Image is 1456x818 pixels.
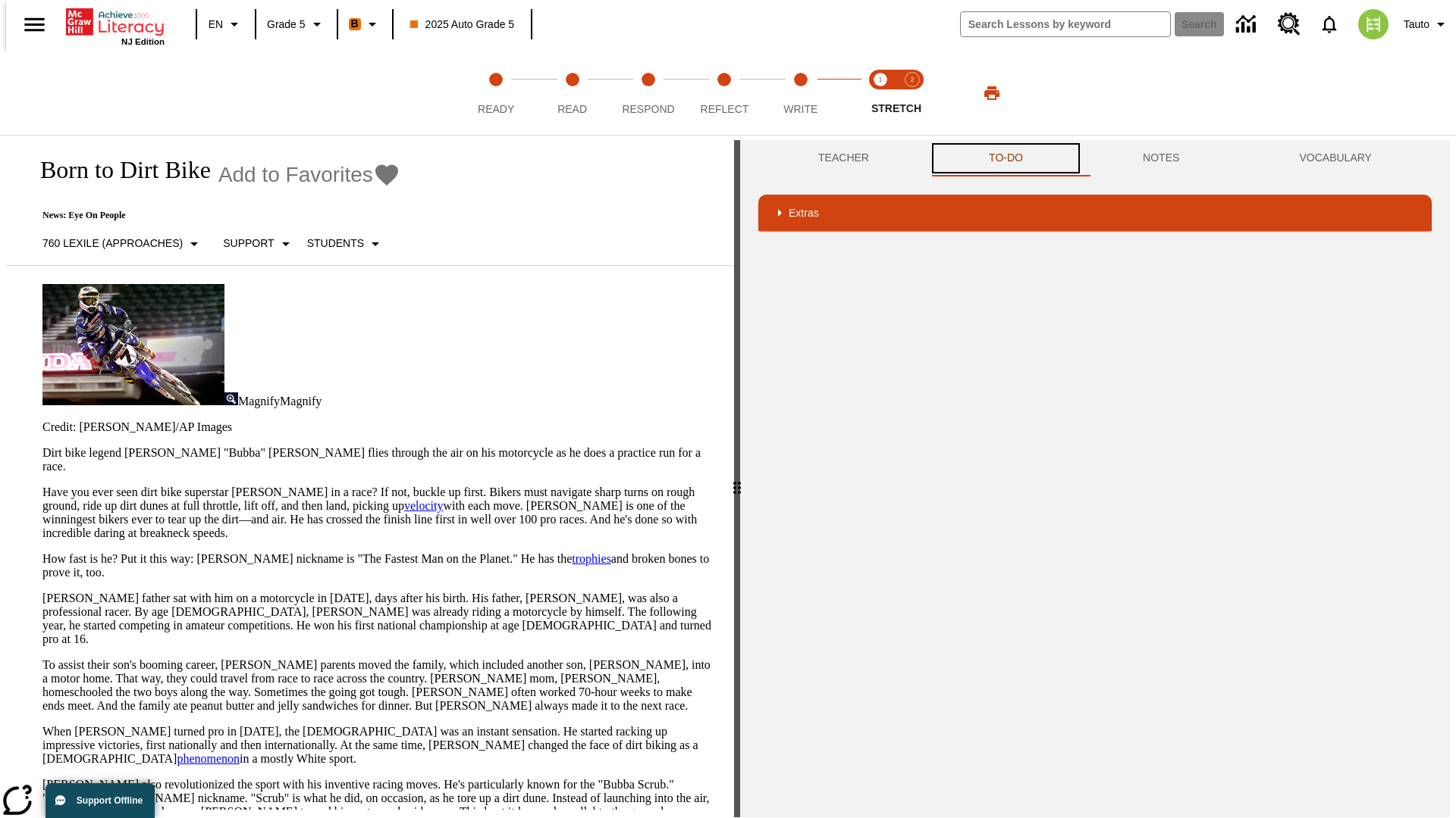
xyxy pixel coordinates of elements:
img: Motocross racer James Stewart flies through the air on his dirt bike. [42,284,224,405]
p: News: Eye On People [24,210,400,221]
a: phenomenon [177,752,240,765]
span: Support Offline [77,795,143,806]
button: Support Offline [45,783,155,818]
p: 760 Lexile (Approaches) [42,236,183,251]
button: Scaffolds, Support [217,230,300,258]
div: Press Enter or Spacebar and then press right and left arrow keys to move the slider [734,140,740,817]
span: STRETCH [871,102,921,114]
button: Print [968,80,1016,107]
button: Boost Class color is orange. Change class color [343,11,388,38]
span: Add to Favorites [218,163,373,187]
button: Write step 5 of 5 [757,52,845,135]
div: Home [66,5,165,46]
input: search field [961,12,1170,36]
a: trophies [572,552,611,565]
p: Dirt bike legend [PERSON_NAME] "Bubba" [PERSON_NAME] flies through the air on his motorcycle as h... [42,446,716,473]
p: Have you ever seen dirt bike superstar [PERSON_NAME] in a race? If not, buckle up first. Bikers m... [42,485,716,540]
p: Students [307,236,364,251]
a: velocity [404,499,444,512]
img: avatar image [1358,9,1389,39]
span: Magnify [280,395,322,407]
a: Notifications [1310,5,1349,44]
div: activity [740,140,1450,817]
div: Extras [758,195,1432,231]
button: Stretch Respond step 2 of 2 [890,52,934,135]
span: Read [557,103,587,115]
span: NJ Edition [121,37,165,46]
p: How fast is he? Put it this way: [PERSON_NAME] nickname is "The Fastest Man on the Planet." He ha... [42,552,716,579]
p: Credit: [PERSON_NAME]/AP Images [42,420,716,434]
a: Resource Center, Will open in new tab [1269,4,1310,45]
span: Tauto [1404,17,1429,33]
button: NOTES [1083,140,1239,176]
button: Teacher [758,140,929,176]
span: Write [783,103,817,115]
p: Extras [789,205,819,221]
p: When [PERSON_NAME] turned pro in [DATE], the [DEMOGRAPHIC_DATA] was an instant sensation. He star... [42,725,716,766]
text: 1 [878,76,882,83]
span: Ready [478,103,514,115]
text: 2 [910,76,914,83]
span: EN [209,17,223,33]
a: Data Center [1227,4,1269,45]
button: Select Student [301,230,391,258]
button: Ready step 1 of 5 [452,52,540,135]
span: 2025 Auto Grade 5 [410,17,515,33]
h1: Born to Dirt Bike [24,156,211,184]
img: Magnify [224,392,238,405]
button: Profile/Settings [1398,11,1456,38]
div: reading [6,140,734,810]
span: Reflect [701,103,749,115]
span: Magnify [238,395,280,407]
button: Respond step 3 of 5 [604,52,692,135]
button: Stretch Read step 1 of 2 [858,52,902,135]
button: Language: EN, Select a language [202,11,250,38]
button: Reflect step 4 of 5 [680,52,768,135]
button: VOCABULARY [1239,140,1432,176]
button: Grade: Grade 5, Select a grade [261,11,332,38]
div: Instructional Panel Tabs [758,140,1432,176]
button: Read step 2 of 5 [528,52,616,135]
p: [PERSON_NAME] father sat with him on a motorcycle in [DATE], days after his birth. His father, [P... [42,592,716,646]
span: Grade 5 [267,17,306,33]
p: Support [223,236,274,251]
button: Add to Favorites - Born to Dirt Bike [218,161,400,188]
span: B [351,14,359,33]
button: Select Lexile, 760 Lexile (Approaches) [36,230,209,258]
p: To assist their son's booming career, [PERSON_NAME] parents moved the family, which included anot... [42,658,716,713]
button: TO-DO [929,140,1083,176]
span: Respond [622,103,674,115]
button: Select a new avatar [1349,5,1398,44]
button: Open side menu [12,2,57,47]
